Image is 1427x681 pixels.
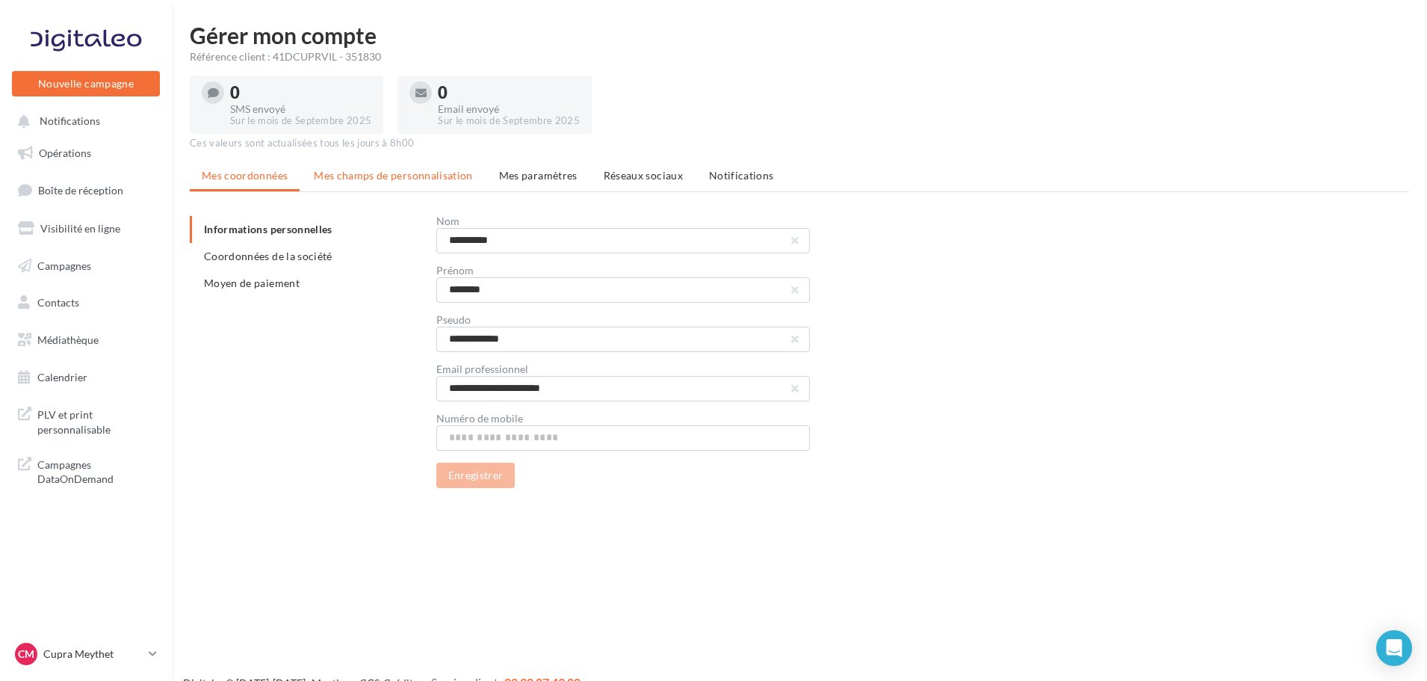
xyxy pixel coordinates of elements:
[709,169,774,182] span: Notifications
[12,640,160,668] a: CM Cupra Meythet
[9,362,163,393] a: Calendrier
[230,104,371,114] div: SMS envoyé
[37,371,87,383] span: Calendrier
[40,222,120,235] span: Visibilité en ligne
[12,71,160,96] button: Nouvelle campagne
[37,454,154,487] span: Campagnes DataOnDemand
[37,259,91,271] span: Campagnes
[438,104,579,114] div: Email envoyé
[230,84,371,101] div: 0
[499,169,578,182] span: Mes paramètres
[314,169,473,182] span: Mes champs de personnalisation
[436,413,810,424] div: Numéro de mobile
[38,184,123,197] span: Boîte de réception
[438,84,579,101] div: 0
[9,449,163,493] a: Campagnes DataOnDemand
[43,647,143,662] p: Cupra Meythet
[9,324,163,356] a: Médiathèque
[204,277,300,289] span: Moyen de paiement
[1376,630,1412,666] div: Open Intercom Messenger
[9,398,163,443] a: PLV et print personnalisable
[190,137,1409,150] div: Ces valeurs sont actualisées tous les jours à 8h00
[39,147,91,159] span: Opérations
[9,287,163,318] a: Contacts
[436,216,810,227] div: Nom
[604,169,683,182] span: Réseaux sociaux
[40,115,100,128] span: Notifications
[190,24,1409,46] h1: Gérer mon compte
[204,250,332,262] span: Coordonnées de la société
[37,296,79,309] span: Contacts
[230,114,371,128] div: Sur le mois de Septembre 2025
[9,174,163,206] a: Boîte de réception
[438,114,579,128] div: Sur le mois de Septembre 2025
[37,333,99,346] span: Médiathèque
[9,138,163,169] a: Opérations
[37,404,154,437] span: PLV et print personnalisable
[436,265,810,276] div: Prénom
[436,315,810,325] div: Pseudo
[9,250,163,282] a: Campagnes
[190,49,1409,64] div: Référence client : 41DCUPRVIL - 351830
[9,213,163,244] a: Visibilité en ligne
[18,647,34,662] span: CM
[436,463,516,488] button: Enregistrer
[436,364,810,375] div: Email professionnel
